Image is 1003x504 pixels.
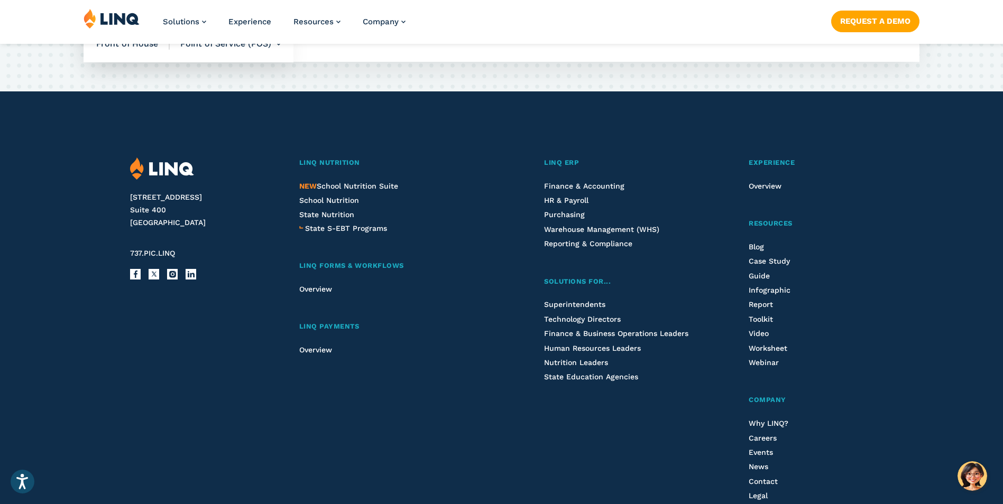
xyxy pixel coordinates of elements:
[163,17,199,26] span: Solutions
[544,372,638,381] a: State Education Agencies
[544,210,585,219] a: Purchasing
[749,396,786,404] span: Company
[299,196,359,204] a: School Nutrition
[544,358,608,367] a: Nutrition Leaders
[749,300,773,309] a: Report
[96,38,170,50] span: Front of House
[749,242,764,251] a: Blog
[749,448,773,456] a: Events
[299,260,489,272] a: LINQ Forms & Workflows
[84,8,140,29] img: LINQ | K‑12 Software
[749,419,788,427] a: Why LINQ?
[544,182,624,190] a: Finance & Accounting
[544,315,621,323] a: Technology Directors
[299,157,489,169] a: LINQ Nutrition
[749,477,778,486] a: Contact
[305,222,387,234] a: State S-EBT Programs
[293,17,334,26] span: Resources
[544,329,688,338] a: Finance & Business Operations Leaders
[749,286,790,294] a: Infographic
[749,218,872,229] a: Resources
[749,462,768,471] a: News
[749,219,793,227] span: Resources
[749,329,769,338] a: Video
[544,158,579,166] span: LINQ ERP
[293,17,341,26] a: Resources
[228,17,271,26] a: Experience
[544,196,588,204] a: HR & Payroll
[170,25,281,62] li: Point of Service (POS)
[749,182,781,190] a: Overview
[130,249,175,257] span: 737.PIC.LINQ
[299,346,332,354] a: Overview
[305,224,387,232] span: State S-EBT Programs
[544,225,659,234] a: Warehouse Management (WHS)
[299,262,404,269] span: LINQ Forms & Workflows
[749,158,795,166] span: Experience
[749,434,777,442] a: Careers
[749,358,779,367] a: Webinar
[544,300,605,309] a: Superintendents
[299,285,332,293] span: Overview
[958,461,987,491] button: Hello, have a question? Let’s chat.
[186,269,196,279] a: LinkedIn
[749,395,872,406] a: Company
[749,272,770,280] a: Guide
[130,191,273,229] address: [STREET_ADDRESS] Suite 400 [GEOGRAPHIC_DATA]
[749,315,773,323] a: Toolkit
[544,157,694,169] a: LINQ ERP
[299,210,354,219] a: State Nutrition
[130,269,141,279] a: Facebook
[299,321,489,332] a: LINQ Payments
[163,17,206,26] a: Solutions
[130,157,194,180] img: LINQ | K‑12 Software
[544,239,632,248] a: Reporting & Compliance
[363,17,399,26] span: Company
[831,8,919,32] nav: Button Navigation
[831,11,919,32] a: Request a Demo
[299,182,398,190] span: School Nutrition Suite
[167,269,178,279] a: Instagram
[299,158,360,166] span: LINQ Nutrition
[749,257,790,265] a: Case Study
[149,269,159,279] a: X
[544,344,641,352] a: Human Resources Leaders
[299,182,398,190] a: NEWSchool Nutrition Suite
[749,491,768,500] a: Legal
[749,344,787,352] a: Worksheet
[749,157,872,169] a: Experience
[299,322,360,330] span: LINQ Payments
[163,8,406,43] nav: Primary Navigation
[363,17,406,26] a: Company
